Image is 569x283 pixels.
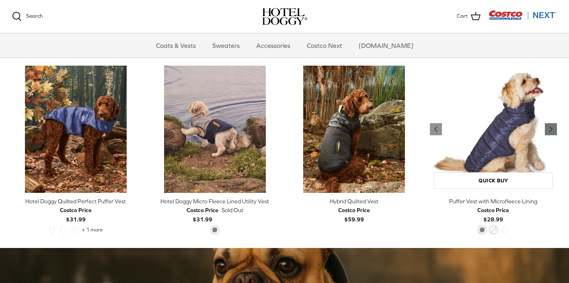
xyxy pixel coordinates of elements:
[151,66,278,193] a: Hotel Doggy Micro Fleece Lined Utility Vest
[12,66,139,193] a: Hotel Doggy Quilted Perfect Puffer Vest
[205,33,247,58] a: Sweaters
[12,12,43,21] a: Search
[300,33,349,58] a: Costco Next
[151,197,278,206] div: Hotel Doggy Micro Fleece Lined Utility Vest
[545,123,557,135] a: Previous
[187,206,218,215] div: Costco Price
[430,123,442,135] a: Previous
[477,206,509,215] div: Costco Price
[187,206,218,222] b: $31.99
[12,197,139,224] a: Hotel Doggy Quilted Perfect Puffer Vest Costco Price$31.99
[151,197,278,224] a: Hotel Doggy Micro Fleece Lined Utility Vest Costco Price$31.99 Sold Out
[60,206,92,215] div: Costco Price
[457,11,481,22] a: Cart
[222,206,243,215] span: Sold Out
[149,33,203,58] a: Coats & Vests
[489,10,557,20] img: Costco Next
[477,206,509,222] b: $28.99
[430,66,557,193] a: Puffer Vest with Microfleece Lining
[291,66,418,193] a: Hybrid Quilted Vest
[338,206,370,222] b: $59.99
[291,197,418,206] div: Hybrid Quilted Vest
[262,8,307,25] a: hoteldoggy.com hoteldoggycom
[338,206,370,215] div: Costco Price
[457,12,468,21] span: Cart
[12,197,139,206] div: Hotel Doggy Quilted Perfect Puffer Vest
[60,206,92,222] b: $31.99
[291,197,418,224] a: Hybrid Quilted Vest Costco Price$59.99
[430,197,557,224] a: Puffer Vest with Microfleece Lining Costco Price$28.99
[351,33,421,58] a: [DOMAIN_NAME]
[262,8,307,25] img: hoteldoggycom
[434,172,553,189] a: Quick buy
[82,227,103,233] span: + 1 more
[249,33,298,58] a: Accessories
[26,13,43,19] span: Search
[430,197,557,206] div: Puffer Vest with Microfleece Lining
[489,15,557,21] a: Visit Costco Next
